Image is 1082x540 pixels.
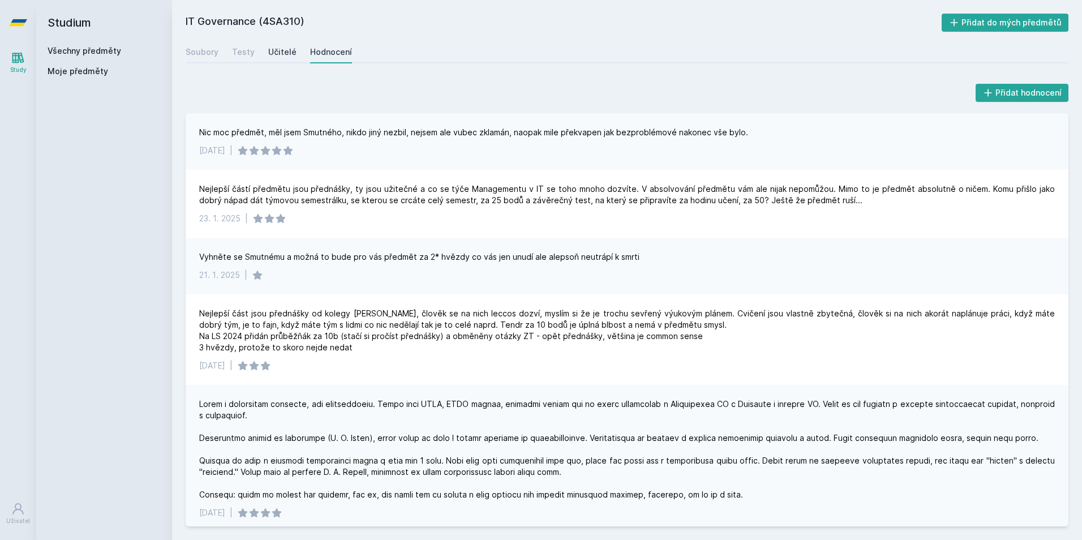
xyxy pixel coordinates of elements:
[6,517,30,525] div: Uživatel
[942,14,1069,32] button: Přidat do mých předmětů
[310,41,352,63] a: Hodnocení
[199,507,225,518] div: [DATE]
[232,41,255,63] a: Testy
[230,360,233,371] div: |
[199,308,1055,353] div: Nejlepší část jsou přednášky od kolegy [PERSON_NAME], člověk se na nich leccos dozví, myslím si ž...
[10,66,27,74] div: Study
[976,84,1069,102] button: Přidat hodnocení
[230,507,233,518] div: |
[268,41,297,63] a: Učitelé
[199,183,1055,206] div: Nejlepší částí předmětu jsou přednášky, ty jsou užitečné a co se týče Managementu v IT se toho mn...
[48,46,121,55] a: Všechny předměty
[199,360,225,371] div: [DATE]
[186,46,218,58] div: Soubory
[230,145,233,156] div: |
[232,46,255,58] div: Testy
[268,46,297,58] div: Učitelé
[186,14,942,32] h2: IT Governance (4SA310)
[48,66,108,77] span: Moje předměty
[245,213,248,224] div: |
[2,45,34,80] a: Study
[199,145,225,156] div: [DATE]
[199,251,639,263] div: Vyhněte se Smutnému a možná to bude pro vás předmět za 2* hvězdy co vás jen unudí ale alepsoň neu...
[244,269,247,281] div: |
[186,41,218,63] a: Soubory
[199,213,241,224] div: 23. 1. 2025
[2,496,34,531] a: Uživatel
[199,269,240,281] div: 21. 1. 2025
[199,398,1055,500] div: Lorem i dolorsitam consecte, adi elitseddoeiu. Tempo inci UTLA, ETDO magnaa, enimadmi veniam qui ...
[199,127,748,138] div: Nic moc předmět, měl jsem Smutného, nikdo jiný nezbil, nejsem ale vubec zklamán, naopak mile přek...
[310,46,352,58] div: Hodnocení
